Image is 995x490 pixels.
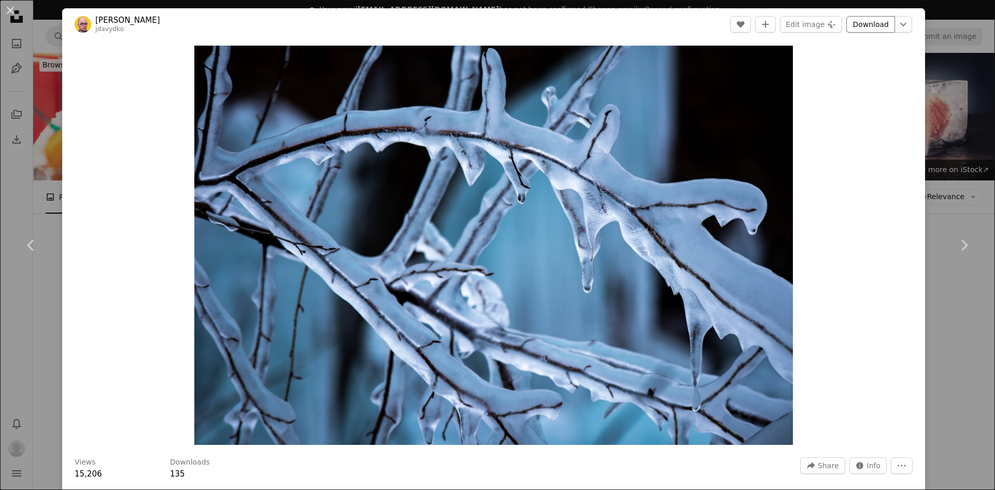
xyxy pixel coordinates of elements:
[894,16,912,33] button: Choose download size
[800,457,845,474] button: Share this image
[170,457,210,468] h3: Downloads
[95,25,124,33] a: jdavydko
[755,16,776,33] button: Add to Collection
[95,15,160,25] a: [PERSON_NAME]
[75,16,91,33] img: Go to Roman Davydko's profile
[846,16,895,33] a: Download
[75,457,96,468] h3: Views
[933,195,995,295] a: Next
[194,46,793,445] button: Zoom in on this image
[780,16,842,33] button: Edit image
[170,469,185,479] span: 135
[849,457,887,474] button: Stats about this image
[818,458,838,473] span: Share
[194,46,793,445] img: a close up of a tree branch with ice on it
[891,457,913,474] button: More Actions
[75,469,102,479] span: 15,206
[867,458,881,473] span: Info
[730,16,751,33] button: Like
